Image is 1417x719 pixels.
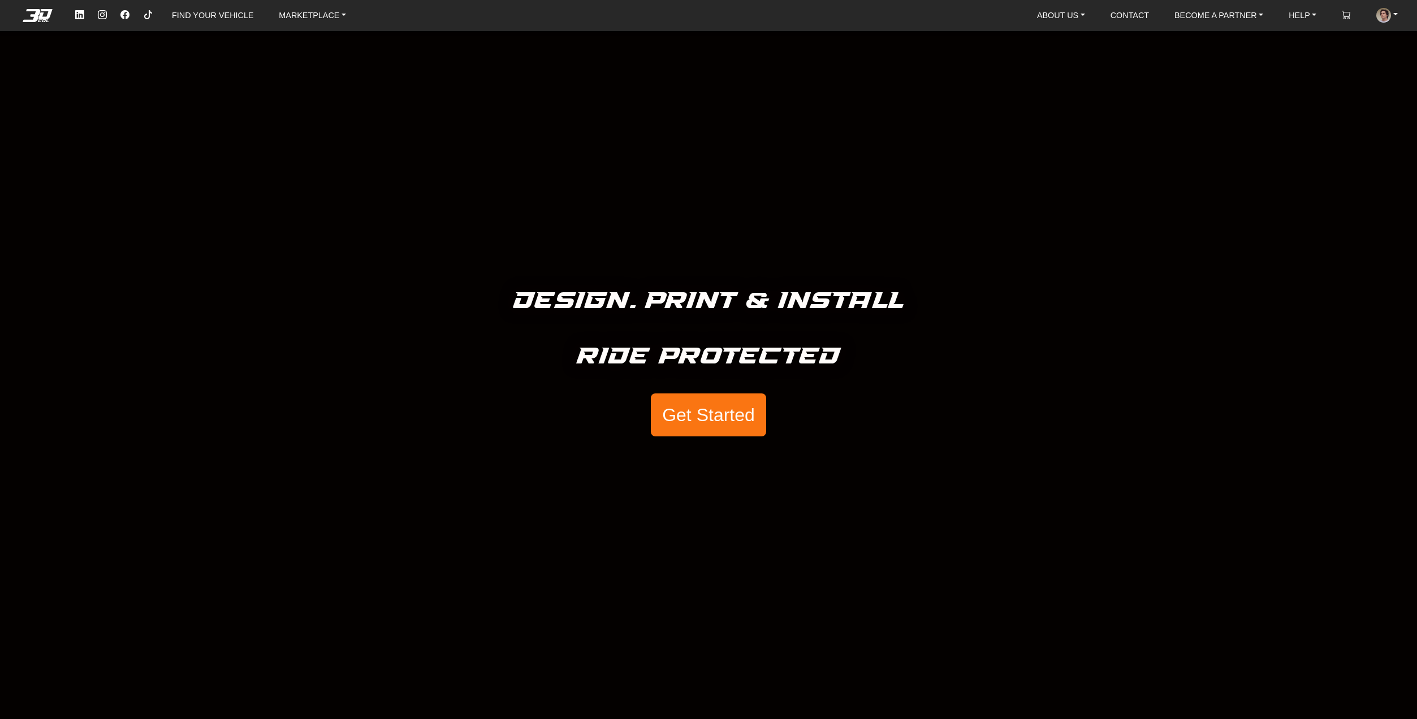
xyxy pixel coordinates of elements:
a: CONTACT [1106,6,1154,25]
a: BECOME A PARTNER [1170,6,1268,25]
h5: Ride Protected [577,338,841,375]
a: ABOUT US [1032,6,1090,25]
a: FIND YOUR VEHICLE [167,6,258,25]
a: MARKETPLACE [274,6,351,25]
button: Get Started [651,393,766,436]
h5: Design. Print & Install [513,283,904,320]
a: HELP [1284,6,1321,25]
